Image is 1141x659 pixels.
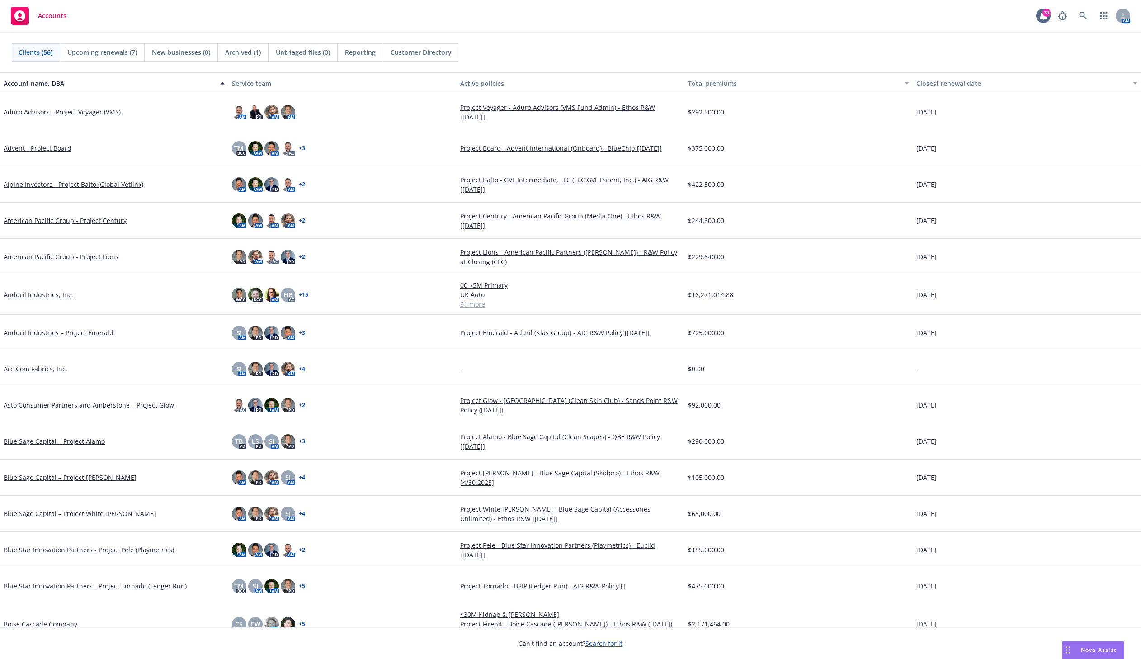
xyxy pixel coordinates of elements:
[232,213,246,228] img: photo
[250,619,260,629] span: CW
[281,398,295,412] img: photo
[916,581,937,591] span: [DATE]
[281,213,295,228] img: photo
[460,103,681,122] a: Project Voyager - Aduro Advisors (VMS Fund Admin) - Ethos R&W [[DATE]]
[916,400,937,410] span: [DATE]
[299,146,305,151] a: + 3
[4,180,143,189] a: Alpine Investors - Project Balto (Global Vetlink)
[1095,7,1113,25] a: Switch app
[519,639,622,648] span: Can't find an account?
[460,211,681,230] a: Project Century - American Pacific Group (Media One) - Ethos R&W [[DATE]]
[460,280,681,290] a: 00 $5M Primary
[1042,7,1051,15] div: 39
[916,290,937,299] span: [DATE]
[248,213,263,228] img: photo
[232,507,246,521] img: photo
[688,509,721,518] span: $65,000.00
[281,434,295,449] img: photo
[281,250,295,264] img: photo
[299,439,305,444] a: + 3
[264,326,279,340] img: photo
[688,328,724,337] span: $725,000.00
[688,400,721,410] span: $92,000.00
[4,436,105,446] a: Blue Sage Capital – Project Alamo
[281,141,295,156] img: photo
[248,250,263,264] img: photo
[232,288,246,302] img: photo
[916,107,937,117] span: [DATE]
[236,364,242,374] span: SJ
[248,398,263,412] img: photo
[264,288,279,302] img: photo
[916,619,937,629] span: [DATE]
[688,216,724,225] span: $244,800.00
[235,619,243,629] span: CS
[688,619,730,629] span: $2,171,464.00
[264,507,279,521] img: photo
[916,180,937,189] span: [DATE]
[916,328,937,337] span: [DATE]
[299,254,305,260] a: + 2
[283,290,292,299] span: HB
[269,436,274,446] span: SJ
[299,475,305,480] a: + 4
[67,47,137,57] span: Upcoming renewals (7)
[688,79,899,88] div: Total premiums
[916,216,937,225] span: [DATE]
[916,473,937,482] span: [DATE]
[281,105,295,119] img: photo
[248,470,263,485] img: photo
[916,509,937,518] span: [DATE]
[299,511,305,517] a: + 4
[281,362,295,376] img: photo
[252,436,259,446] span: LS
[281,617,295,631] img: photo
[281,579,295,593] img: photo
[248,288,263,302] img: photo
[264,398,279,412] img: photo
[232,543,246,557] img: photo
[281,326,295,340] img: photo
[916,143,937,153] span: [DATE]
[234,581,244,591] span: TM
[4,619,77,629] a: Boise Cascade Company
[264,470,279,485] img: photo
[253,581,258,591] span: SJ
[688,252,724,261] span: $229,840.00
[38,12,66,19] span: Accounts
[264,362,279,376] img: photo
[1062,641,1124,659] button: Nova Assist
[688,180,724,189] span: $422,500.00
[285,473,291,482] span: SJ
[688,107,724,117] span: $292,500.00
[913,72,1141,94] button: Closest renewal date
[460,364,462,374] span: -
[236,328,242,337] span: SJ
[916,79,1127,88] div: Closest renewal date
[7,3,70,28] a: Accounts
[460,504,681,523] a: Project White [PERSON_NAME] - Blue Sage Capital (Accessories Unlimited) - Ethos R&W [[DATE]]
[688,545,724,555] span: $185,000.00
[688,364,704,374] span: $0.00
[299,182,305,187] a: + 2
[916,252,937,261] span: [DATE]
[457,72,685,94] button: Active policies
[460,143,681,153] a: Project Board - Advent International (Onboard) - BlueChip [[DATE]]
[248,105,263,119] img: photo
[4,473,137,482] a: Blue Sage Capital – Project [PERSON_NAME]
[460,610,681,619] a: $30M Kidnap & [PERSON_NAME]
[916,545,937,555] span: [DATE]
[281,177,295,192] img: photo
[688,290,733,299] span: $16,271,014.88
[248,177,263,192] img: photo
[916,364,919,374] span: -
[264,213,279,228] img: photo
[285,509,291,518] span: SJ
[4,581,187,591] a: Blue Star Innovation Partners - Project Tornado (Ledger Run)
[232,250,246,264] img: photo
